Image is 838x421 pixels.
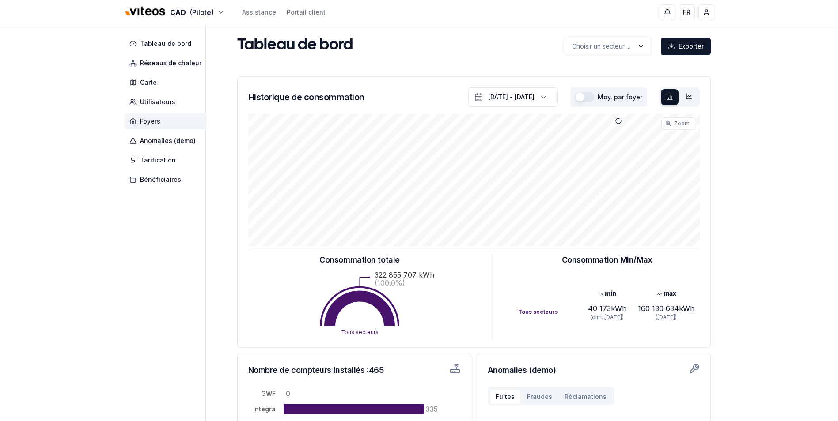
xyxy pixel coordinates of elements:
span: Foyers [140,117,160,126]
div: 40 173 kWh [577,303,637,314]
span: Utilisateurs [140,98,175,106]
a: Anomalies (demo) [124,133,210,149]
span: Bénéficiaires [140,175,181,184]
span: Tarification [140,156,176,165]
span: Anomalies (demo) [140,136,196,145]
label: Moy. par foyer [598,94,642,100]
h3: Anomalies (demo) [488,364,700,376]
div: (dim. [DATE]) [577,314,637,321]
button: Fuites [489,389,521,405]
img: Viteos - CAD Logo [124,1,167,22]
h3: Consommation totale [319,254,399,266]
span: (Pilote) [190,7,214,18]
div: Tous secteurs [518,308,577,316]
tspan: GWF [261,390,276,397]
span: FR [683,8,690,17]
div: min [577,289,637,298]
div: ([DATE]) [637,314,696,321]
div: max [637,289,696,298]
button: [DATE] - [DATE] [468,87,558,107]
text: (100.0%) [375,278,405,287]
span: Zoom [674,120,690,127]
a: Tableau de bord [124,36,210,52]
span: CAD [170,7,186,18]
a: Carte [124,75,210,90]
a: Réseaux de chaleur [124,55,210,71]
a: Portail client [287,8,326,17]
button: Réclamations [558,389,613,405]
text: 322 855 707 kWh [375,271,434,279]
tspan: 0 [286,389,290,398]
div: 160 130 634 kWh [637,303,696,314]
span: Tableau de bord [140,39,191,48]
span: Réseaux de chaleur [140,59,201,68]
a: Tarification [124,152,210,168]
button: FR [679,4,695,20]
h3: Nombre de compteurs installés : 465 [248,364,402,376]
h3: Historique de consommation [248,91,364,103]
button: CAD(Pilote) [124,3,224,22]
p: Choisir un secteur ... [572,42,630,51]
div: [DATE] - [DATE] [488,93,535,101]
h1: Tableau de bord [237,37,353,54]
button: Fraudes [521,389,558,405]
a: Assistance [242,8,276,17]
button: Exporter [661,38,711,55]
a: Foyers [124,113,210,129]
text: Tous secteurs [341,329,379,335]
button: label [565,38,652,55]
a: Utilisateurs [124,94,210,110]
a: Bénéficiaires [124,172,210,188]
span: Carte [140,78,157,87]
tspan: Integra [253,405,276,413]
h3: Consommation Min/Max [562,254,652,266]
tspan: 335 [426,405,438,413]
